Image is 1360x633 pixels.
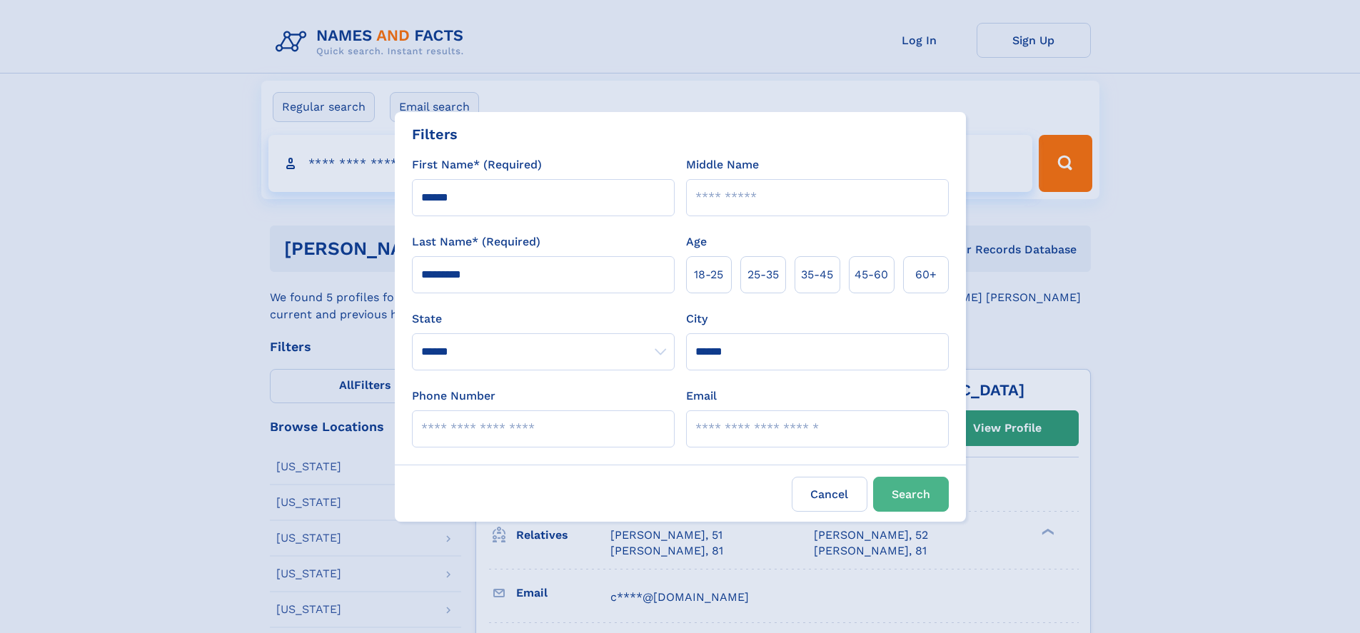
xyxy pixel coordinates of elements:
[412,123,458,145] div: Filters
[412,310,675,328] label: State
[686,310,707,328] label: City
[686,233,707,250] label: Age
[873,477,949,512] button: Search
[686,156,759,173] label: Middle Name
[412,388,495,405] label: Phone Number
[694,266,723,283] span: 18‑25
[855,266,888,283] span: 45‑60
[915,266,937,283] span: 60+
[801,266,833,283] span: 35‑45
[792,477,867,512] label: Cancel
[412,233,540,250] label: Last Name* (Required)
[412,156,542,173] label: First Name* (Required)
[747,266,779,283] span: 25‑35
[686,388,717,405] label: Email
